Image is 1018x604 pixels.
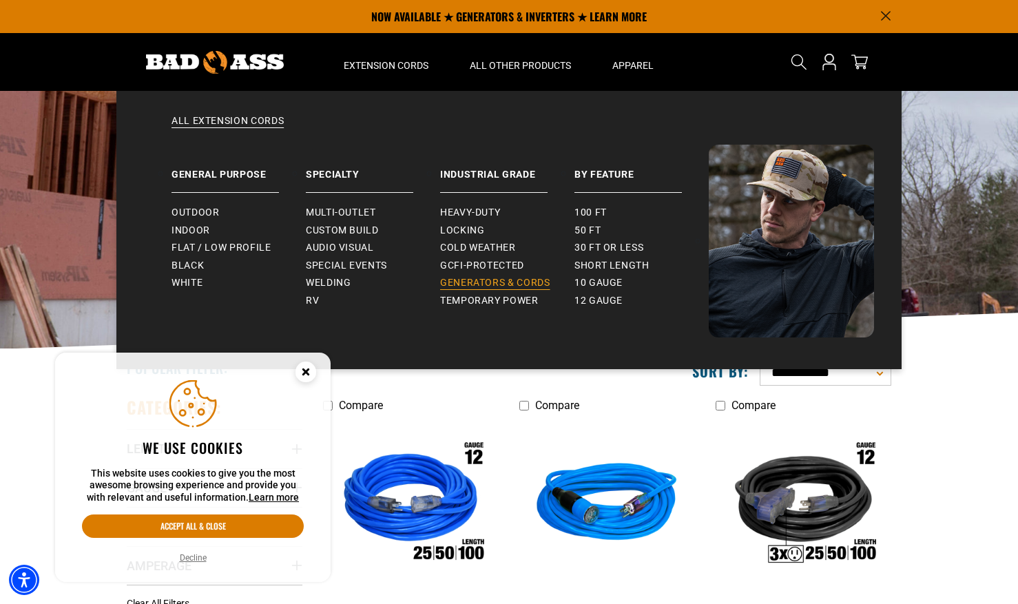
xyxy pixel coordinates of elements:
span: Custom Build [306,225,379,237]
span: Compare [731,399,776,412]
aside: Cookie Consent [55,353,331,583]
a: cart [849,54,871,70]
a: Temporary Power [440,292,574,310]
a: 12 gauge [574,292,709,310]
span: 50 ft [574,225,601,237]
span: Compare [535,399,579,412]
a: Multi-Outlet [306,204,440,222]
a: Welding [306,274,440,292]
a: Short Length [574,257,709,275]
img: Bad Ass Extension Cords [146,51,284,74]
a: Locking [440,222,574,240]
a: Audio Visual [306,239,440,257]
span: Extension Cords [344,59,428,72]
summary: Apparel [592,33,674,91]
button: Close this option [281,353,331,395]
summary: Extension Cords [323,33,449,91]
h2: We use cookies [82,439,304,457]
p: This website uses cookies to give you the most awesome browsing experience and provide you with r... [82,468,304,504]
a: Cold Weather [440,239,574,257]
span: All Other Products [470,59,571,72]
span: 100 ft [574,207,607,219]
span: 10 gauge [574,277,623,289]
a: Outdoor [172,204,306,222]
button: Decline [176,551,211,565]
a: Generators & Cords [440,274,574,292]
summary: All Other Products [449,33,592,91]
span: Compare [339,399,383,412]
a: White [172,274,306,292]
span: Temporary Power [440,295,539,307]
a: This website uses cookies to give you the most awesome browsing experience and provide you with r... [249,492,299,503]
img: Outdoor Dual Lighted Extension Cord w/ Safety CGM [324,426,498,584]
a: 100 ft [574,204,709,222]
summary: Search [788,51,810,73]
span: Audio Visual [306,242,374,254]
a: By Feature [574,145,709,193]
img: Outdoor Dual Lighted 3-Outlet Extension Cord w/ Safety CGM [716,426,890,584]
a: GCFI-Protected [440,257,574,275]
a: Industrial Grade [440,145,574,193]
a: Black [172,257,306,275]
label: Sort by: [692,362,749,380]
a: Open this option [818,33,840,91]
a: Indoor [172,222,306,240]
span: Multi-Outlet [306,207,376,219]
span: Generators & Cords [440,277,550,289]
a: General Purpose [172,145,306,193]
img: blue [520,426,694,584]
span: Special Events [306,260,387,272]
a: Custom Build [306,222,440,240]
span: Heavy-Duty [440,207,500,219]
span: White [172,277,202,289]
span: Welding [306,277,351,289]
a: 10 gauge [574,274,709,292]
span: RV [306,295,319,307]
a: Flat / Low Profile [172,239,306,257]
span: 12 gauge [574,295,623,307]
span: Outdoor [172,207,219,219]
span: Locking [440,225,484,237]
a: Special Events [306,257,440,275]
button: Accept all & close [82,514,304,538]
a: 30 ft or less [574,239,709,257]
span: Apparel [612,59,654,72]
a: All Extension Cords [144,114,874,145]
a: Heavy-Duty [440,204,574,222]
a: 50 ft [574,222,709,240]
a: Specialty [306,145,440,193]
div: Accessibility Menu [9,565,39,595]
a: RV [306,292,440,310]
span: GCFI-Protected [440,260,524,272]
span: Short Length [574,260,650,272]
span: 30 ft or less [574,242,643,254]
span: Flat / Low Profile [172,242,271,254]
span: Indoor [172,225,210,237]
span: Cold Weather [440,242,516,254]
img: Bad Ass Extension Cords [709,145,874,337]
span: Black [172,260,204,272]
